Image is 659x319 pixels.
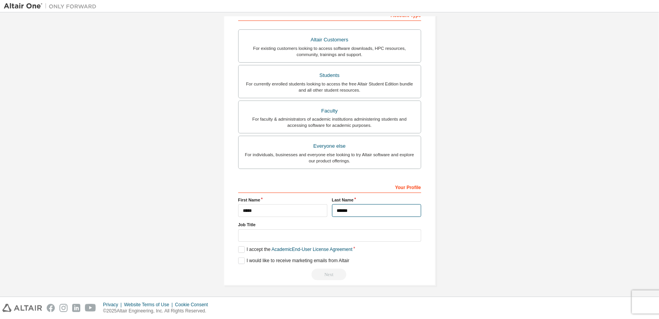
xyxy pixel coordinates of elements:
img: linkedin.svg [72,304,80,312]
img: youtube.svg [85,304,96,312]
img: instagram.svg [59,304,68,312]
div: Your Profile [238,181,421,193]
a: Academic End-User License Agreement [272,247,352,252]
div: Faculty [243,106,416,116]
div: Altair Customers [243,34,416,45]
img: altair_logo.svg [2,304,42,312]
img: Altair One [4,2,100,10]
label: First Name [238,197,327,203]
img: facebook.svg [47,304,55,312]
div: Website Terms of Use [124,302,175,308]
label: Job Title [238,222,421,228]
div: For currently enrolled students looking to access the free Altair Student Edition bundle and all ... [243,81,416,93]
div: For existing customers looking to access software downloads, HPC resources, community, trainings ... [243,45,416,58]
label: I accept the [238,246,352,253]
div: Everyone else [243,141,416,152]
div: Cookie Consent [175,302,212,308]
label: Last Name [332,197,421,203]
div: For faculty & administrators of academic institutions administering students and accessing softwa... [243,116,416,128]
label: I would like to receive marketing emails from Altair [238,258,349,264]
div: Students [243,70,416,81]
div: Read and acccept EULA to continue [238,269,421,280]
div: Privacy [103,302,124,308]
p: © 2025 Altair Engineering, Inc. All Rights Reserved. [103,308,213,314]
div: For individuals, businesses and everyone else looking to try Altair software and explore our prod... [243,152,416,164]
